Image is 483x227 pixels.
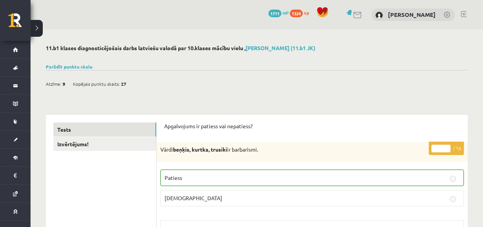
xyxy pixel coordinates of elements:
span: Patiess [165,174,182,181]
p: / 1p [429,142,464,155]
a: Izvērtējums! [53,137,156,151]
span: 9 [63,78,65,90]
span: Atzīme: [46,78,61,90]
input: Patiess [450,176,456,182]
a: [PERSON_NAME] [388,11,436,18]
a: [PERSON_NAME] (11.b1 JK) [246,44,315,51]
span: 1324 [290,10,303,17]
a: Tests [53,122,156,137]
span: 27 [121,78,126,90]
span: xp [304,10,309,16]
input: [DEMOGRAPHIC_DATA] [450,196,456,202]
a: Rīgas 1. Tālmācības vidusskola [8,13,31,33]
span: mP [283,10,289,16]
strong: beņķis, kurtka, trusiki [173,146,227,153]
a: 1711 mP [268,10,289,16]
p: Vārdi ir barbarismi. [160,146,426,154]
p: Apgalvojums ir patiess vai nepatiess? [164,122,460,130]
span: [DEMOGRAPHIC_DATA] [165,194,222,201]
img: Adriana Viola Jalovecka [375,11,383,19]
span: 1711 [268,10,281,17]
h2: 11.b1 klases diagnosticējošais darbs latviešu valodā par 10.klases mācību vielu , [46,45,468,51]
a: 1324 xp [290,10,313,16]
a: Parādīt punktu skalu [46,64,92,70]
span: Kopējais punktu skaits: [73,78,120,90]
